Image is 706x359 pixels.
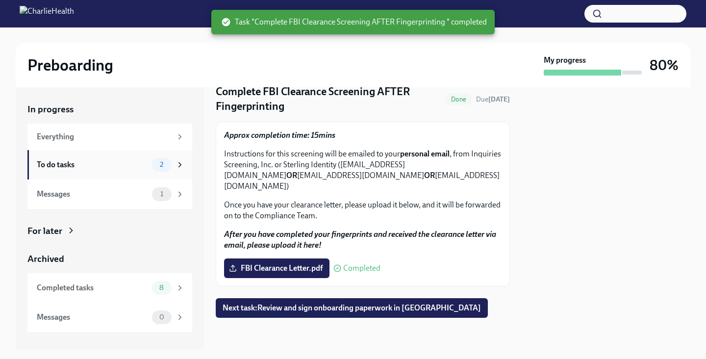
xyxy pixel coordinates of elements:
a: To do tasks2 [27,150,192,179]
img: CharlieHealth [20,6,74,22]
span: Next task : Review and sign onboarding paperwork in [GEOGRAPHIC_DATA] [223,303,481,313]
div: To do tasks [37,159,148,170]
p: Once you have your clearance letter, please upload it below, and it will be forwarded on to the C... [224,200,502,221]
span: Done [445,96,472,103]
a: Messages0 [27,303,192,332]
label: FBI Clearance Letter.pdf [224,258,329,278]
span: 1 [154,190,169,198]
span: 2 [154,161,169,168]
a: Archived [27,253,192,265]
a: Messages1 [27,179,192,209]
h3: 80% [650,56,679,74]
strong: Approx completion time: 15mins [224,130,335,140]
span: Due [476,95,510,103]
span: Completed [343,264,380,272]
div: Messages [37,189,148,200]
p: Instructions for this screening will be emailed to your , from Inquiries Screening, Inc. or Sterl... [224,149,502,192]
span: 8 [153,284,170,291]
button: Next task:Review and sign onboarding paperwork in [GEOGRAPHIC_DATA] [216,298,488,318]
strong: My progress [544,55,586,66]
div: For later [27,225,62,237]
strong: After you have completed your fingerprints and received the clearance letter via email, please up... [224,230,496,250]
a: Everything [27,124,192,150]
span: 0 [153,313,170,321]
strong: personal email [400,149,450,158]
span: October 20th, 2025 08:00 [476,95,510,104]
div: Everything [37,131,172,142]
span: Task "Complete FBI Clearance Screening AFTER Fingerprinting " completed [221,17,487,27]
strong: OR [286,171,297,180]
h2: Preboarding [27,55,113,75]
div: Messages [37,312,148,323]
a: Completed tasks8 [27,273,192,303]
div: Completed tasks [37,282,148,293]
a: For later [27,225,192,237]
a: In progress [27,103,192,116]
h4: Complete FBI Clearance Screening AFTER Fingerprinting [216,84,441,114]
span: FBI Clearance Letter.pdf [231,263,323,273]
strong: OR [424,171,435,180]
strong: [DATE] [488,95,510,103]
